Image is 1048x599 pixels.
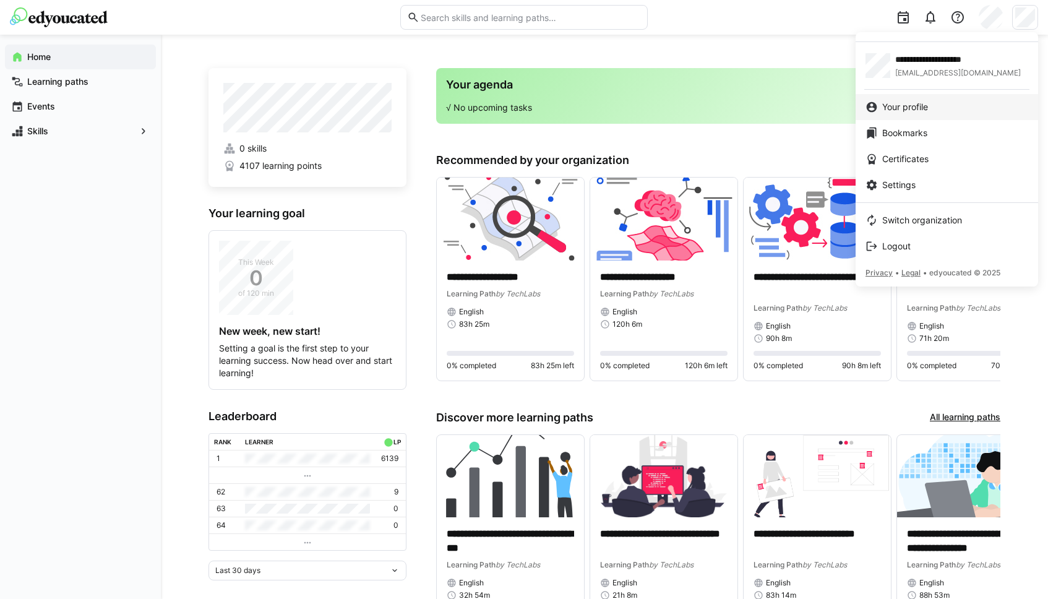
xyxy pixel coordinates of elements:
[865,268,893,277] span: Privacy
[929,268,1000,277] span: edyoucated © 2025
[882,101,928,113] span: Your profile
[882,179,916,191] span: Settings
[882,240,911,252] span: Logout
[882,127,927,139] span: Bookmarks
[923,268,927,277] span: •
[895,268,899,277] span: •
[882,214,962,226] span: Switch organization
[895,68,1021,78] span: [EMAIL_ADDRESS][DOMAIN_NAME]
[901,268,921,277] span: Legal
[882,153,929,165] span: Certificates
